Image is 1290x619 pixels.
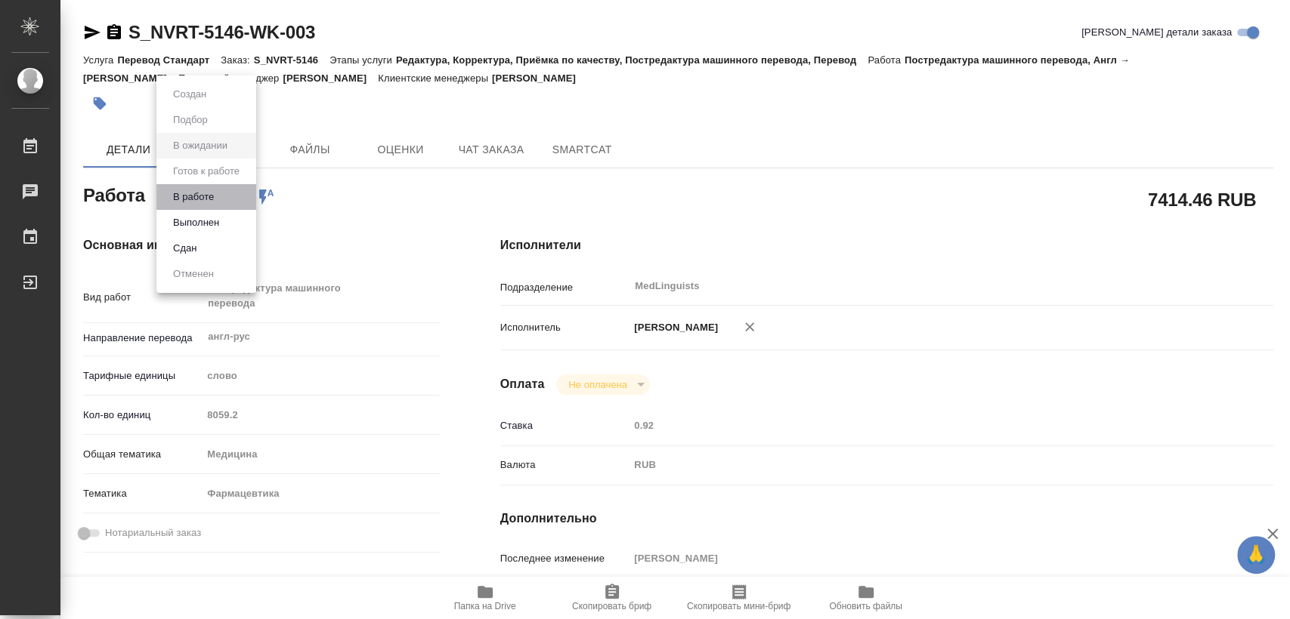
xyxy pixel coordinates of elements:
button: Выполнен [169,214,224,231]
button: Отменен [169,266,218,282]
button: Подбор [169,112,212,128]
button: В ожидании [169,137,232,154]
button: Готов к работе [169,163,244,180]
button: Создан [169,86,211,103]
button: В работе [169,189,218,205]
button: Сдан [169,240,201,257]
